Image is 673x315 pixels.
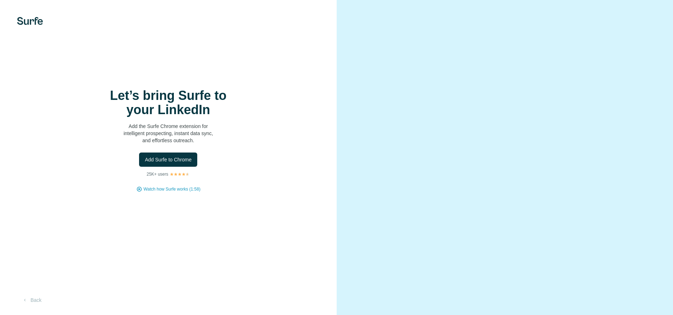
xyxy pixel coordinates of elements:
img: Rating Stars [170,172,190,176]
span: Add Surfe to Chrome [145,156,192,163]
button: Watch how Surfe works (1:58) [144,186,200,192]
p: 25K+ users [147,171,168,177]
img: Surfe's logo [17,17,43,25]
p: Add the Surfe Chrome extension for intelligent prospecting, instant data sync, and effortless out... [97,123,239,144]
button: Add Surfe to Chrome [139,153,197,167]
h1: Let’s bring Surfe to your LinkedIn [97,89,239,117]
button: Back [17,294,46,306]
